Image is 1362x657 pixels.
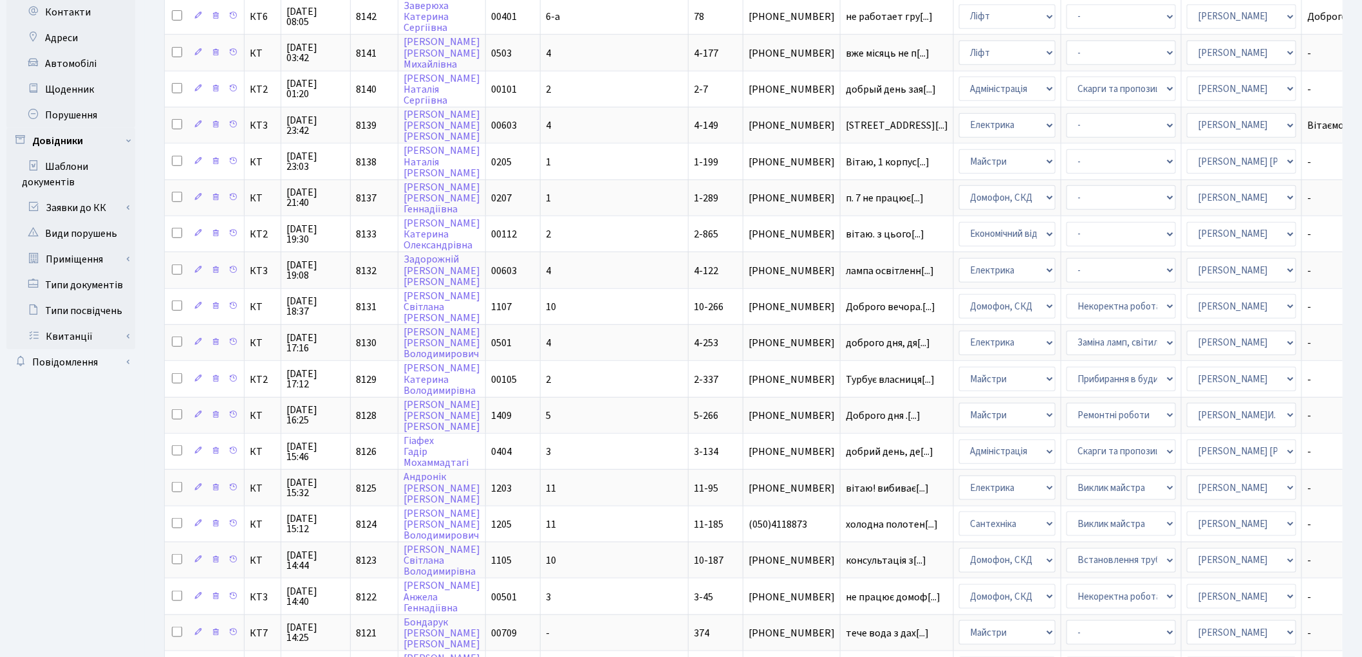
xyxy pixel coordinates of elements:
a: Задорожній[PERSON_NAME][PERSON_NAME] [404,253,480,289]
span: [DATE] 23:42 [286,115,345,136]
span: 5-266 [694,409,718,423]
span: 11 [546,481,556,495]
span: [DATE] 14:44 [286,550,345,571]
span: 8123 [356,553,377,568]
span: [PHONE_NUMBER] [749,447,835,457]
a: [PERSON_NAME]КатеринаВолодимирівна [404,362,480,398]
span: 2-337 [694,373,718,387]
span: 3-134 [694,445,718,459]
a: Приміщення [15,246,135,272]
a: Бондарук[PERSON_NAME][PERSON_NAME] [404,615,480,651]
span: КТ [250,519,275,530]
span: 3 [546,445,551,459]
span: 00101 [491,82,517,97]
a: [PERSON_NAME]КатеринаОлександрівна [404,216,480,252]
span: 1409 [491,409,512,423]
span: 1105 [491,553,512,568]
span: 00501 [491,590,517,604]
span: 4-122 [694,264,718,278]
span: 0205 [491,155,512,169]
span: 1107 [491,300,512,314]
a: [PERSON_NAME][PERSON_NAME][PERSON_NAME] [404,107,480,143]
span: добрый день зая[...] [846,82,936,97]
span: 0503 [491,46,512,60]
span: [DATE] 01:20 [286,79,345,99]
span: [DATE] 17:16 [286,333,345,353]
span: [PHONE_NUMBER] [749,48,835,59]
span: п. 7 не працює[...] [846,191,924,205]
span: 8124 [356,517,377,532]
a: [PERSON_NAME][PERSON_NAME]Володимирович [404,325,480,361]
span: 11 [546,517,556,532]
a: Види порушень [6,221,135,246]
span: КТ [250,483,275,494]
span: [DATE] 19:08 [286,260,345,281]
a: Щоденник [6,77,135,102]
a: [PERSON_NAME]СвітланаВолодимирівна [404,542,480,578]
span: 374 [694,626,709,640]
span: 00112 [491,227,517,241]
span: 2 [546,373,551,387]
span: [PHONE_NUMBER] [749,483,835,494]
span: [DATE] 14:25 [286,622,345,643]
a: Квитанції [15,324,135,349]
a: Довідники [6,128,135,154]
span: КТ3 [250,266,275,276]
span: КТ [250,447,275,457]
span: 1-199 [694,155,718,169]
span: КТ2 [250,84,275,95]
span: [DATE] 17:12 [286,369,345,389]
span: 11-95 [694,481,718,495]
a: Заявки до КК [15,195,135,221]
span: [PHONE_NUMBER] [749,592,835,602]
span: 10-266 [694,300,723,314]
span: 4-149 [694,118,718,133]
span: 11-185 [694,517,723,532]
a: Андронік[PERSON_NAME][PERSON_NAME] [404,470,480,506]
span: [DATE] 16:25 [286,405,345,425]
span: 00709 [491,626,517,640]
span: [DATE] 14:40 [286,586,345,607]
span: [DATE] 23:03 [286,151,345,172]
span: [DATE] 08:05 [286,6,345,27]
span: тече вода з дах[...] [846,626,929,640]
span: КТ [250,338,275,348]
span: [PHONE_NUMBER] [749,12,835,22]
span: доброго дня, дя[...] [846,336,930,350]
a: [PERSON_NAME][PERSON_NAME]Михайлівна [404,35,480,71]
span: 00401 [491,10,517,24]
span: 10 [546,553,556,568]
span: [PHONE_NUMBER] [749,338,835,348]
a: Автомобілі [6,51,135,77]
span: 1 [546,191,551,205]
span: [PHONE_NUMBER] [749,84,835,95]
span: КТ7 [250,628,275,638]
span: 8138 [356,155,377,169]
span: 0207 [491,191,512,205]
span: - [546,626,550,640]
a: Повідомлення [6,349,135,375]
span: 8140 [356,82,377,97]
span: 0501 [491,336,512,350]
span: (050)4118873 [749,519,835,530]
span: вітаю! вибиває[...] [846,481,929,495]
span: 2 [546,227,551,241]
span: 8137 [356,191,377,205]
span: 1205 [491,517,512,532]
span: 6-а [546,10,560,24]
span: 0404 [491,445,512,459]
span: 8131 [356,300,377,314]
span: 3-45 [694,590,713,604]
span: [DATE] 18:37 [286,296,345,317]
span: 8121 [356,626,377,640]
span: 8133 [356,227,377,241]
span: КТ3 [250,120,275,131]
span: холодна полотен[...] [846,517,938,532]
span: 4 [546,336,551,350]
span: 8126 [356,445,377,459]
span: 4-177 [694,46,718,60]
span: Вітаю, 1 корпус[...] [846,155,929,169]
span: лампа освітленн[...] [846,264,934,278]
span: 78 [694,10,704,24]
span: 1-289 [694,191,718,205]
